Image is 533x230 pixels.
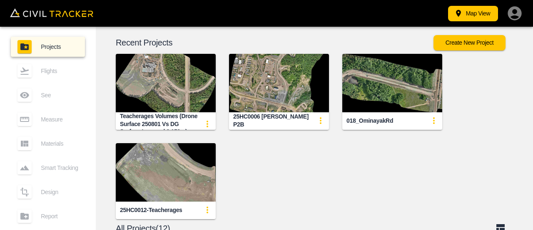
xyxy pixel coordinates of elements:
[116,54,216,112] img: Teacherages volumes (Drone surface 250801 vs DG surface lowered 0.150m)
[346,117,393,125] div: 018_OminayakRd
[312,112,329,129] button: update-card-details
[433,35,506,51] button: Create New Project
[199,202,216,218] button: update-card-details
[41,43,78,50] span: Projects
[116,143,216,202] img: 25HC0012-Teacherages
[448,6,498,21] button: Map View
[233,113,312,128] div: 25HC0006 [PERSON_NAME] P2B
[120,206,182,214] div: 25HC0012-Teacherages
[426,112,442,129] button: update-card-details
[116,39,433,46] p: Recent Projects
[199,116,216,132] button: update-card-details
[10,8,93,17] img: Civil Tracker
[229,54,329,112] img: 25HC0006 HAMM P2B
[342,54,442,112] img: 018_OminayakRd
[11,37,85,57] a: Projects
[120,112,199,136] div: Teacherages volumes (Drone surface 250801 vs DG surface lowered 0.150m)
